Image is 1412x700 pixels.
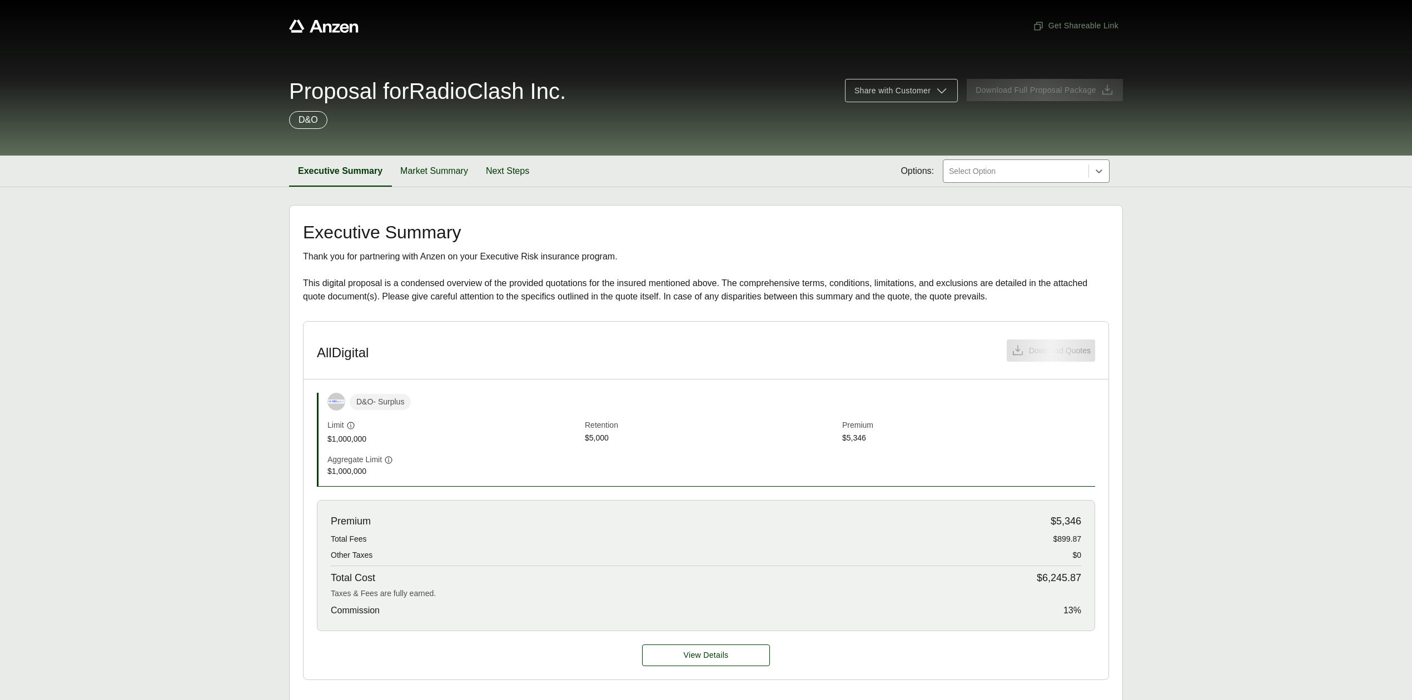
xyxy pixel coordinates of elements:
span: Proposal for RadioClash Inc. [289,80,566,102]
button: Share with Customer [845,79,958,102]
span: Total Cost [331,571,375,586]
span: $1,000,000 [327,466,580,477]
span: Options: [901,164,934,178]
img: AllDigital [328,399,345,403]
span: $5,346 [1051,514,1081,529]
span: Aggregate Limit [327,454,382,466]
span: $899.87 [1053,533,1081,545]
h2: Executive Summary [303,223,1109,241]
span: Retention [585,419,838,432]
button: View Details [642,644,770,666]
span: Share with Customer [854,85,931,97]
span: Premium [842,419,1095,432]
button: Get Shareable Link [1028,16,1123,36]
a: AllDigital details [642,644,770,666]
span: D&O - Surplus [350,394,411,410]
span: $5,346 [842,432,1095,445]
span: $0 [1072,549,1081,561]
span: $5,000 [585,432,838,445]
span: Get Shareable Link [1033,20,1118,32]
button: Executive Summary [289,156,391,187]
h3: AllDigital [317,344,369,361]
span: Commission [331,604,380,617]
span: $6,245.87 [1037,571,1081,586]
button: Next Steps [477,156,538,187]
span: Download Full Proposal Package [976,84,1096,96]
div: Taxes & Fees are fully earned. [331,588,1081,599]
span: $1,000,000 [327,433,580,445]
span: Total Fees [331,533,367,545]
span: View Details [684,649,729,661]
div: Thank you for partnering with Anzen on your Executive Risk insurance program. This digital propos... [303,250,1109,303]
a: Anzen website [289,19,359,33]
span: 13 % [1063,604,1081,617]
button: Market Summary [391,156,477,187]
span: Premium [331,514,371,529]
p: D&O [299,113,318,127]
span: Limit [327,419,344,431]
span: Other Taxes [331,549,372,561]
